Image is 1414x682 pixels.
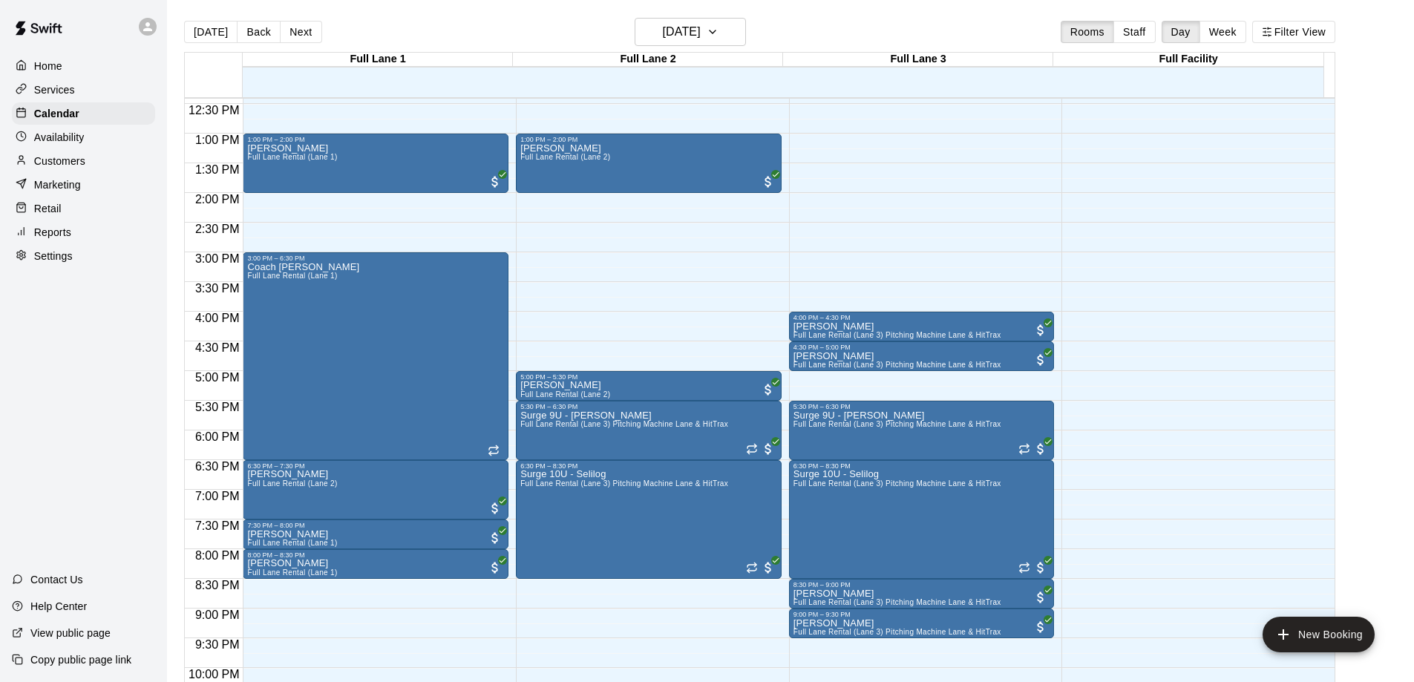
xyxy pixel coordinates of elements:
[1033,323,1048,338] span: All customers have paid
[192,223,243,235] span: 2:30 PM
[520,373,777,381] div: 5:00 PM – 5:30 PM
[12,55,155,77] a: Home
[488,445,500,456] span: Recurring event
[34,201,62,216] p: Retail
[192,609,243,621] span: 9:00 PM
[1033,560,1048,575] span: All customers have paid
[783,53,1053,67] div: Full Lane 3
[488,560,503,575] span: All customers have paid
[789,312,1055,341] div: 4:00 PM – 4:30 PM: Ben Cunningham
[12,197,155,220] a: Retail
[488,531,503,545] span: All customers have paid
[12,102,155,125] div: Calendar
[789,341,1055,371] div: 4:30 PM – 5:00 PM: Ben Cunningham
[12,126,155,148] a: Availability
[247,153,337,161] span: Full Lane Rental (Lane 1)
[30,626,111,640] p: View public page
[243,460,508,519] div: 6:30 PM – 7:30 PM: Guy Selilog
[12,245,155,267] div: Settings
[192,579,243,591] span: 8:30 PM
[34,154,85,168] p: Customers
[12,150,155,172] a: Customers
[516,134,782,193] div: 1:00 PM – 2:00 PM: Ralph Ault
[243,252,508,460] div: 3:00 PM – 6:30 PM: Coach Wes
[247,522,504,529] div: 7:30 PM – 8:00 PM
[247,136,504,143] div: 1:00 PM – 2:00 PM
[520,420,728,428] span: Full Lane Rental (Lane 3) Pitching Machine Lane & HitTrax
[1053,53,1323,67] div: Full Facility
[488,174,503,189] span: All customers have paid
[192,460,243,473] span: 6:30 PM
[520,403,777,410] div: 5:30 PM – 6:30 PM
[1018,443,1030,455] span: Recurring event
[12,174,155,196] a: Marketing
[1113,21,1156,43] button: Staff
[192,252,243,265] span: 3:00 PM
[34,82,75,97] p: Services
[789,609,1055,638] div: 9:00 PM – 9:30 PM: Keegan Killebrew
[247,568,337,577] span: Full Lane Rental (Lane 1)
[663,22,701,42] h6: [DATE]
[30,599,87,614] p: Help Center
[793,628,1001,636] span: Full Lane Rental (Lane 3) Pitching Machine Lane & HitTrax
[520,390,610,399] span: Full Lane Rental (Lane 2)
[516,371,782,401] div: 5:00 PM – 5:30 PM: Carter Davis
[1263,617,1375,652] button: add
[12,79,155,101] a: Services
[761,442,776,456] span: All customers have paid
[793,314,1050,321] div: 4:00 PM – 4:30 PM
[793,479,1001,488] span: Full Lane Rental (Lane 3) Pitching Machine Lane & HitTrax
[520,136,777,143] div: 1:00 PM – 2:00 PM
[793,403,1050,410] div: 5:30 PM – 6:30 PM
[185,104,243,117] span: 12:30 PM
[185,668,243,681] span: 10:00 PM
[192,282,243,295] span: 3:30 PM
[192,490,243,502] span: 7:00 PM
[192,401,243,413] span: 5:30 PM
[1033,353,1048,367] span: All customers have paid
[761,382,776,397] span: All customers have paid
[247,479,337,488] span: Full Lane Rental (Lane 2)
[793,361,1001,369] span: Full Lane Rental (Lane 3) Pitching Machine Lane & HitTrax
[34,59,62,73] p: Home
[243,519,508,549] div: 7:30 PM – 8:00 PM: Henry Quezada
[247,272,337,280] span: Full Lane Rental (Lane 1)
[192,371,243,384] span: 5:00 PM
[793,581,1050,588] div: 8:30 PM – 9:00 PM
[635,18,746,46] button: [DATE]
[34,106,79,121] p: Calendar
[243,549,508,579] div: 8:00 PM – 8:30 PM: Henry Quezada
[34,249,73,263] p: Settings
[247,255,504,262] div: 3:00 PM – 6:30 PM
[192,519,243,532] span: 7:30 PM
[192,430,243,443] span: 6:00 PM
[1033,442,1048,456] span: All customers have paid
[761,560,776,575] span: All customers have paid
[793,344,1050,351] div: 4:30 PM – 5:00 PM
[793,598,1001,606] span: Full Lane Rental (Lane 3) Pitching Machine Lane & HitTrax
[247,462,504,470] div: 6:30 PM – 7:30 PM
[520,479,728,488] span: Full Lane Rental (Lane 3) Pitching Machine Lane & HitTrax
[192,193,243,206] span: 2:00 PM
[516,460,782,579] div: 6:30 PM – 8:30 PM: Surge 10U - Selilog
[1252,21,1335,43] button: Filter View
[789,460,1055,579] div: 6:30 PM – 8:30 PM: Surge 10U - Selilog
[243,53,513,67] div: Full Lane 1
[793,462,1050,470] div: 6:30 PM – 8:30 PM
[1162,21,1200,43] button: Day
[761,174,776,189] span: All customers have paid
[789,579,1055,609] div: 8:30 PM – 9:00 PM: Keegan Killebrew
[789,401,1055,460] div: 5:30 PM – 6:30 PM: Surge 9U - Quezada
[247,551,504,559] div: 8:00 PM – 8:30 PM
[192,134,243,146] span: 1:00 PM
[34,130,85,145] p: Availability
[280,21,321,43] button: Next
[30,572,83,587] p: Contact Us
[12,221,155,243] div: Reports
[1061,21,1114,43] button: Rooms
